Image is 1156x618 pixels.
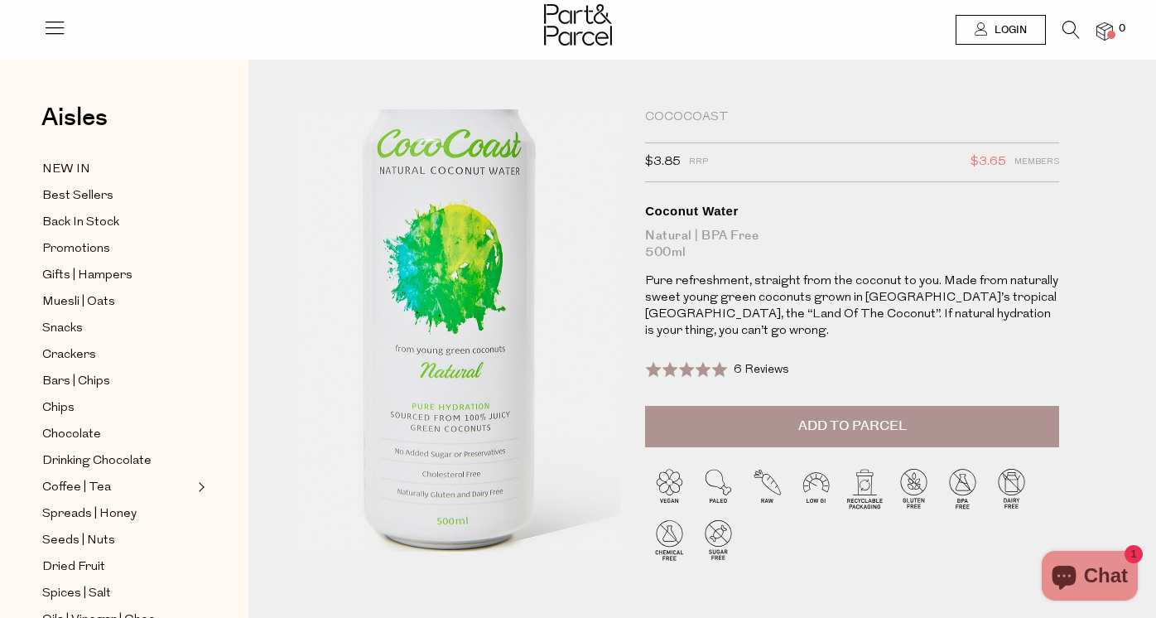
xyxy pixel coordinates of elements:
[42,557,193,577] a: Dried Fruit
[42,159,193,180] a: NEW IN
[694,515,743,564] img: P_P-ICONS-Live_Bec_V11_Sugar_Free.svg
[42,531,115,551] span: Seeds | Nuts
[645,273,1059,340] p: Pure refreshment, straight from the coconut to you. Made from naturally sweet young green coconut...
[42,345,193,365] a: Crackers
[645,406,1059,447] button: Add to Parcel
[42,239,193,259] a: Promotions
[42,160,90,180] span: NEW IN
[971,152,1006,173] span: $3.65
[1037,551,1143,605] inbox-online-store-chat: Shopify online store chat
[42,319,83,339] span: Snacks
[645,515,694,564] img: P_P-ICONS-Live_Bec_V11_Chemical_Free.svg
[42,371,193,392] a: Bars | Chips
[1014,152,1059,173] span: Members
[889,464,938,513] img: P_P-ICONS-Live_Bec_V11_Gluten_Free.svg
[42,318,193,339] a: Snacks
[987,464,1036,513] img: P_P-ICONS-Live_Bec_V11_Dairy_Free.svg
[841,464,889,513] img: P_P-ICONS-Live_Bec_V11_Recyclable_Packaging.svg
[42,186,193,206] a: Best Sellers
[42,583,193,604] a: Spices | Salt
[42,478,111,498] span: Coffee | Tea
[42,451,193,471] a: Drinking Chocolate
[42,239,110,259] span: Promotions
[42,530,193,551] a: Seeds | Nuts
[42,451,152,471] span: Drinking Chocolate
[956,15,1046,45] a: Login
[42,584,111,604] span: Spices | Salt
[41,99,108,136] span: Aisles
[938,464,987,513] img: P_P-ICONS-Live_Bec_V11_BPA_Free.svg
[645,228,1059,261] div: Natural | BPA Free 500ml
[645,464,694,513] img: P_P-ICONS-Live_Bec_V11_Vegan.svg
[42,425,101,445] span: Chocolate
[42,213,119,233] span: Back In Stock
[743,464,792,513] img: P_P-ICONS-Live_Bec_V11_Raw.svg
[645,109,1059,126] div: CocoCoast
[42,292,193,312] a: Muesli | Oats
[194,477,205,497] button: Expand/Collapse Coffee | Tea
[42,186,113,206] span: Best Sellers
[544,4,612,46] img: Part&Parcel
[645,203,1059,220] div: Coconut Water
[42,372,110,392] span: Bars | Chips
[42,345,96,365] span: Crackers
[42,504,193,524] a: Spreads | Honey
[42,477,193,498] a: Coffee | Tea
[792,464,841,513] img: P_P-ICONS-Live_Bec_V11_Low_Gi.svg
[990,23,1027,37] span: Login
[42,292,115,312] span: Muesli | Oats
[798,417,907,436] span: Add to Parcel
[42,505,137,524] span: Spreads | Honey
[42,266,132,286] span: Gifts | Hampers
[1115,22,1130,36] span: 0
[42,398,193,418] a: Chips
[42,424,193,445] a: Chocolate
[689,152,708,173] span: RRP
[42,398,75,418] span: Chips
[694,464,743,513] img: P_P-ICONS-Live_Bec_V11_Paleo.svg
[42,212,193,233] a: Back In Stock
[645,152,681,173] span: $3.85
[1096,22,1113,40] a: 0
[41,105,108,147] a: Aisles
[42,265,193,286] a: Gifts | Hampers
[42,558,105,577] span: Dried Fruit
[734,364,789,376] span: 6 Reviews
